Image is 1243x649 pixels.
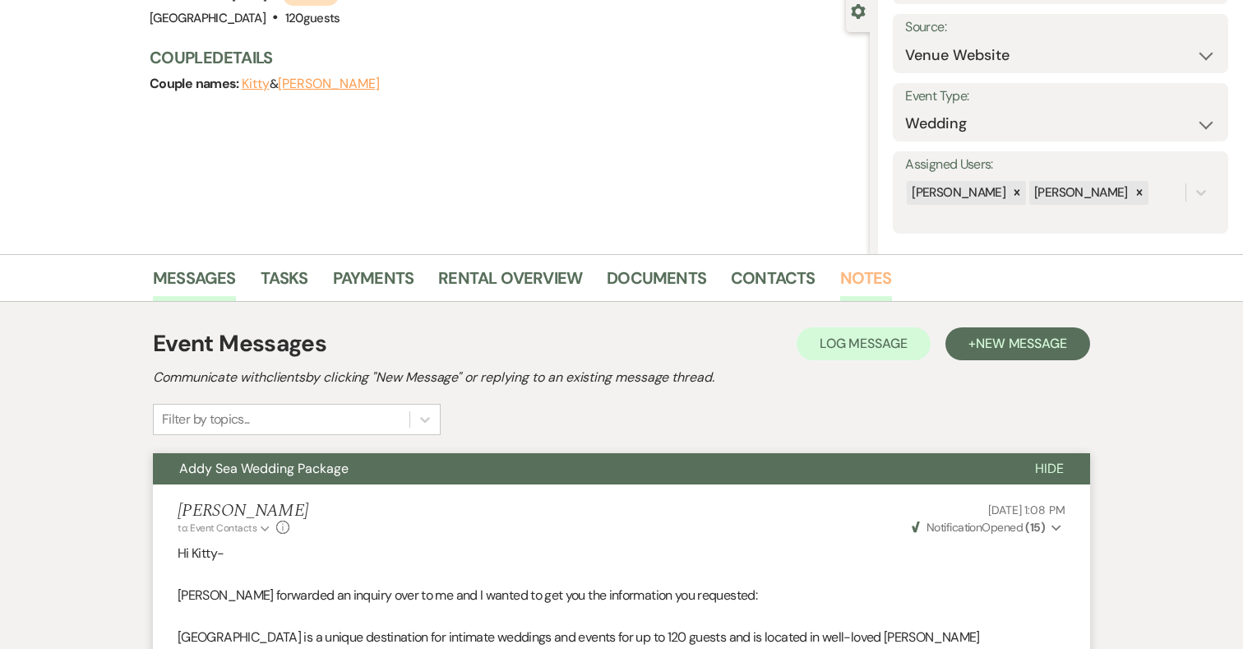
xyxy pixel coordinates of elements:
[905,16,1216,39] label: Source:
[150,10,266,26] span: [GEOGRAPHIC_DATA]
[178,543,1065,564] p: Hi Kitty-
[945,327,1090,360] button: +New Message
[926,520,982,535] span: Notification
[153,368,1090,387] h2: Communicate with clients by clicking "New Message" or replying to an existing message thread.
[912,520,1046,535] span: Opened
[851,2,866,18] button: Close lead details
[1025,520,1045,535] strong: ( 15 )
[438,265,582,301] a: Rental Overview
[988,503,1065,517] span: [DATE] 1:08 PM
[905,85,1216,109] label: Event Type:
[153,453,1009,484] button: Addy Sea Wedding Package
[840,265,892,301] a: Notes
[907,181,1008,205] div: [PERSON_NAME]
[820,335,908,352] span: Log Message
[285,10,340,26] span: 120 guests
[905,153,1216,177] label: Assigned Users:
[333,265,414,301] a: Payments
[162,410,250,429] div: Filter by topics...
[242,77,270,90] button: Kitty
[976,335,1067,352] span: New Message
[797,327,931,360] button: Log Message
[153,265,236,301] a: Messages
[1009,453,1090,484] button: Hide
[1029,181,1130,205] div: [PERSON_NAME]
[278,77,380,90] button: [PERSON_NAME]
[242,76,380,92] span: &
[178,501,308,522] h5: [PERSON_NAME]
[179,460,349,477] span: Addy Sea Wedding Package
[607,265,706,301] a: Documents
[150,75,242,92] span: Couple names:
[731,265,816,301] a: Contacts
[178,522,256,535] span: to: Event Contacts
[909,519,1065,536] button: NotificationOpened (15)
[261,265,308,301] a: Tasks
[178,521,272,535] button: to: Event Contacts
[1035,460,1064,477] span: Hide
[153,327,326,361] h1: Event Messages
[178,585,1065,606] p: [PERSON_NAME] forwarded an inquiry over to me and I wanted to get you the information you requested:
[150,46,853,69] h3: Couple Details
